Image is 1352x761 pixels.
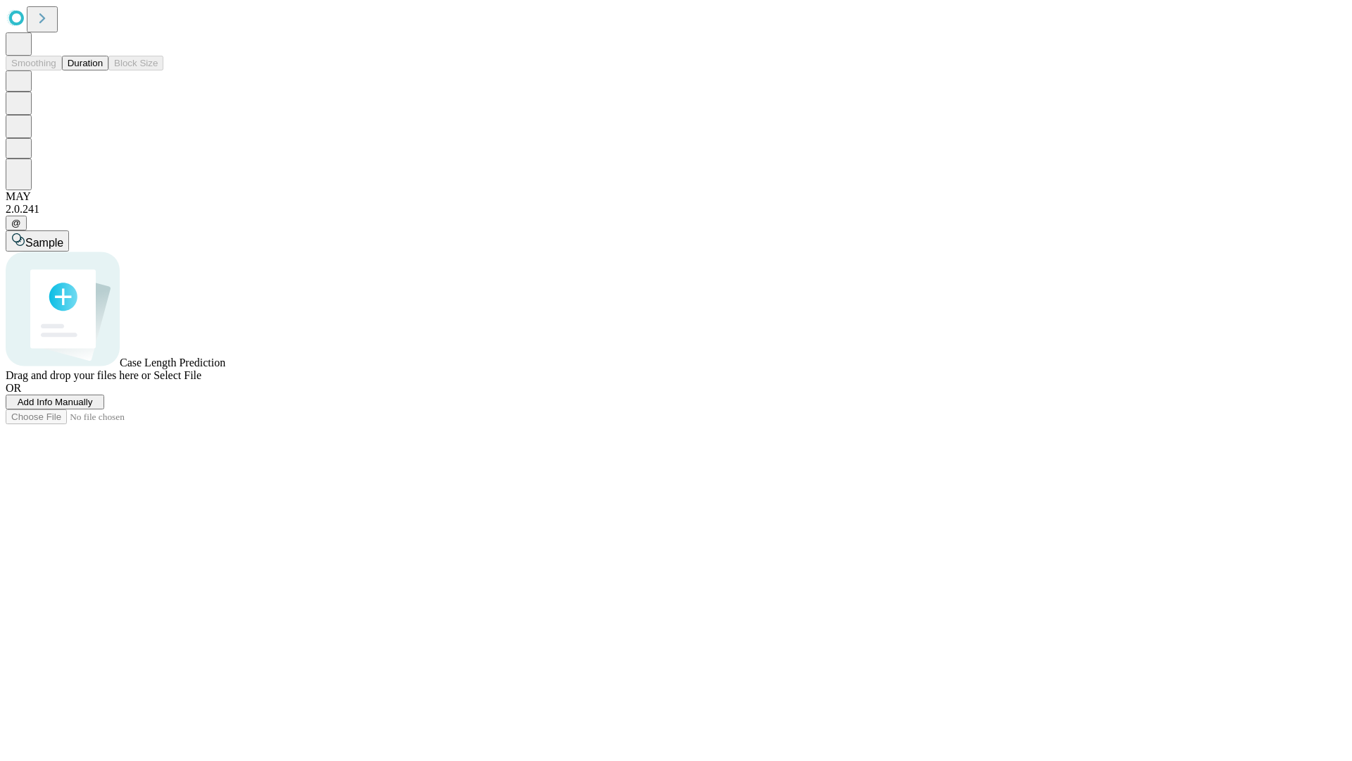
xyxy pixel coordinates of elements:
[62,56,108,70] button: Duration
[6,382,21,394] span: OR
[6,216,27,230] button: @
[6,190,1346,203] div: MAY
[6,395,104,409] button: Add Info Manually
[6,203,1346,216] div: 2.0.241
[6,369,151,381] span: Drag and drop your files here or
[108,56,163,70] button: Block Size
[120,357,225,369] span: Case Length Prediction
[154,369,201,381] span: Select File
[6,230,69,252] button: Sample
[11,218,21,228] span: @
[6,56,62,70] button: Smoothing
[18,397,93,407] span: Add Info Manually
[25,237,63,249] span: Sample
